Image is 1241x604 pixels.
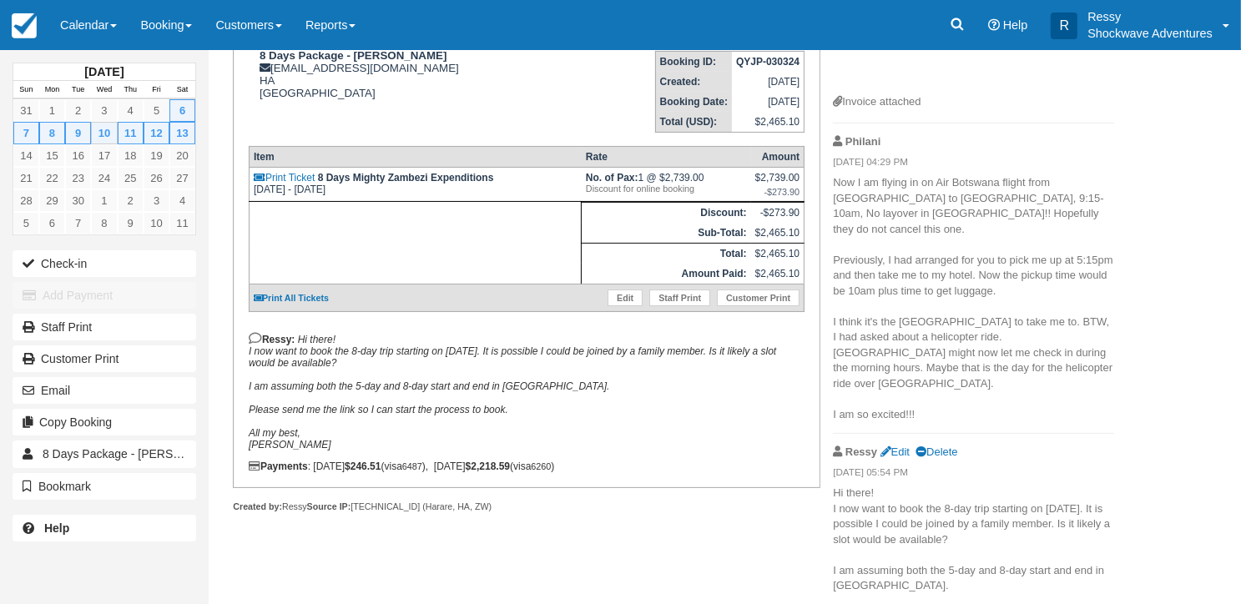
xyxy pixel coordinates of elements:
em: Discount for online booking [586,184,747,194]
a: 4 [169,189,195,212]
div: R [1051,13,1077,39]
p: Shockwave Adventures [1087,25,1213,42]
th: Booking ID: [655,52,732,73]
div: Invoice attached [833,94,1114,110]
a: 12 [144,122,169,144]
a: 11 [169,212,195,234]
a: 23 [65,167,91,189]
a: 6 [39,212,65,234]
th: Mon [39,81,65,99]
a: Help [13,515,196,541]
a: 21 [13,167,39,189]
th: Total: [582,244,751,264]
button: Email [13,377,196,404]
strong: Ressy: [249,334,295,345]
a: 28 [13,189,39,212]
strong: $246.51 [345,461,381,472]
a: Staff Print [13,314,196,340]
th: Fri [144,81,169,99]
td: $2,465.10 [751,264,805,284]
th: Rate [582,147,751,168]
strong: QYJP-030324 [736,56,800,68]
strong: Created by: [233,501,282,511]
a: 3 [91,99,117,122]
strong: Philani [845,135,880,148]
a: 15 [39,144,65,167]
a: 29 [39,189,65,212]
th: Sat [169,81,195,99]
a: 20 [169,144,195,167]
a: 9 [118,212,144,234]
button: Bookmark [13,473,196,500]
td: -$273.90 [751,203,805,224]
td: [DATE] [732,92,805,112]
td: 1 @ $2,739.00 [582,168,751,202]
i: Help [988,19,1000,31]
strong: 8 Days Package - [PERSON_NAME] [260,49,446,62]
strong: $2,218.59 [466,461,510,472]
th: Tue [65,81,91,99]
th: Amount [751,147,805,168]
a: 10 [91,122,117,144]
a: 18 [118,144,144,167]
em: [DATE] 04:29 PM [833,155,1114,174]
strong: Payments [249,461,308,472]
em: [DATE] 05:54 PM [833,466,1114,484]
a: 24 [91,167,117,189]
button: Check-in [13,250,196,277]
b: Help [44,521,69,535]
a: 5 [144,99,169,122]
a: 17 [91,144,117,167]
td: [DATE] [732,72,805,92]
button: Add Payment [13,282,196,309]
a: 11 [118,122,144,144]
a: Delete [916,445,957,458]
small: 6260 [531,461,551,471]
td: $2,465.10 [751,244,805,264]
span: 8 Days Package - [PERSON_NAME] [43,447,235,461]
strong: Ressy [845,445,877,458]
div: [EMAIL_ADDRESS][DOMAIN_NAME] HA [GEOGRAPHIC_DATA] [249,49,552,99]
em: -$273.90 [755,187,800,197]
p: Now I am flying in on Air Botswana flight from [GEOGRAPHIC_DATA] to [GEOGRAPHIC_DATA], 9:15-10am,... [833,175,1114,422]
th: Total (USD): [655,112,732,133]
a: Customer Print [13,345,196,372]
a: Edit [608,289,643,306]
a: Edit [880,445,910,458]
th: Created: [655,72,732,92]
a: 1 [39,99,65,122]
span: Help [1003,18,1028,32]
a: Print All Tickets [254,293,329,303]
a: 2 [118,189,144,212]
a: 14 [13,144,39,167]
a: 2 [65,99,91,122]
a: 8 [91,212,117,234]
a: 16 [65,144,91,167]
img: checkfront-main-nav-mini-logo.png [12,13,37,38]
td: [DATE] - [DATE] [249,168,581,202]
a: 10 [144,212,169,234]
div: : [DATE] (visa ), [DATE] (visa ) [249,461,805,472]
div: $2,739.00 [755,172,800,197]
th: Discount: [582,203,751,224]
a: 1 [91,189,117,212]
a: 25 [118,167,144,189]
strong: Source IP: [307,501,351,511]
strong: 8 Days Mighty Zambezi Expenditions [318,172,494,184]
th: Sun [13,81,39,99]
div: Ressy [TECHNICAL_ID] (Harare, HA, ZW) [233,501,820,513]
a: 7 [65,212,91,234]
a: 7 [13,122,39,144]
a: Customer Print [717,289,800,306]
a: Print Ticket [254,172,315,184]
a: 22 [39,167,65,189]
a: 30 [65,189,91,212]
button: Copy Booking [13,409,196,435]
a: 5 [13,212,39,234]
strong: [DATE] [84,65,124,78]
small: 6487 [402,461,422,471]
th: Wed [91,81,117,99]
th: Thu [118,81,144,99]
a: 4 [118,99,144,122]
a: 19 [144,144,169,167]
